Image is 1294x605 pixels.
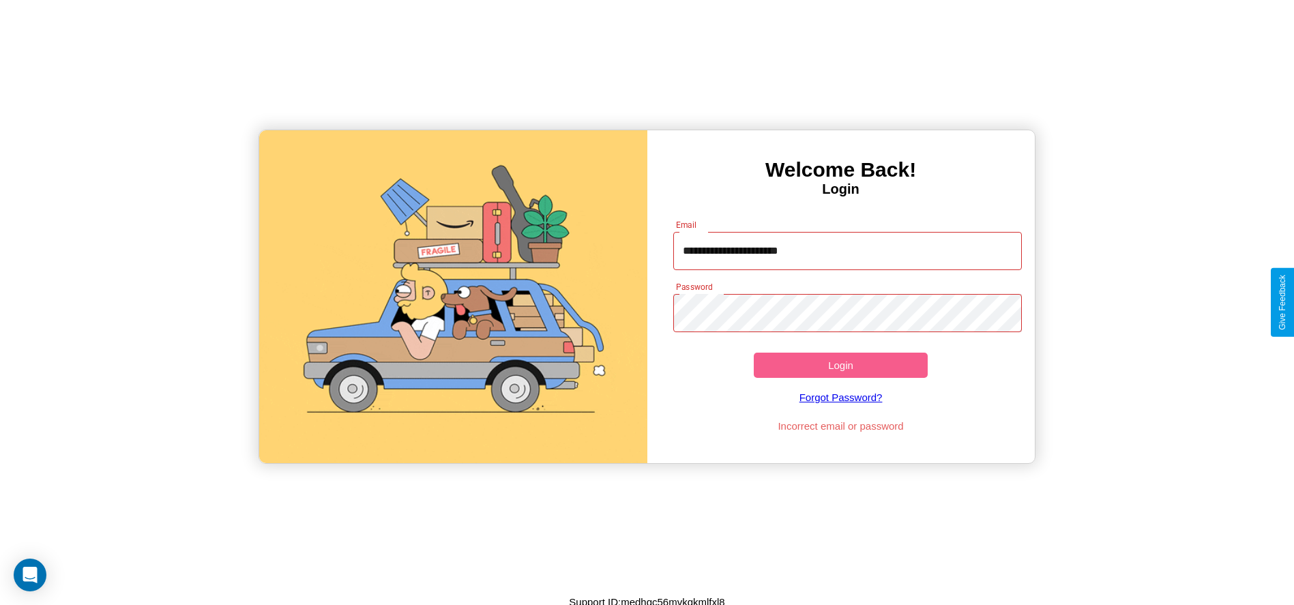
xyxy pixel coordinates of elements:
h4: Login [647,181,1035,197]
img: gif [259,130,647,463]
h3: Welcome Back! [647,158,1035,181]
a: Forgot Password? [666,378,1015,417]
button: Login [754,353,928,378]
p: Incorrect email or password [666,417,1015,435]
label: Password [676,281,712,293]
label: Email [676,219,697,231]
div: Open Intercom Messenger [14,559,46,591]
div: Give Feedback [1278,275,1287,330]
